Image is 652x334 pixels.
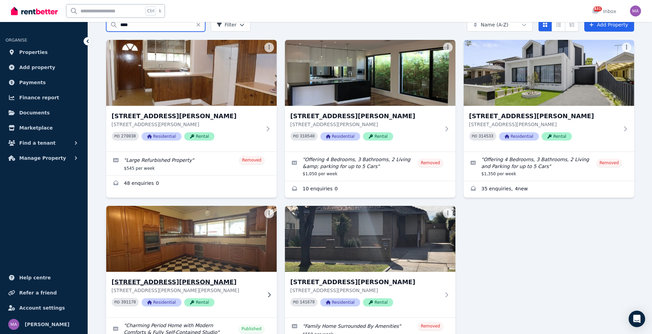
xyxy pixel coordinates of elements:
h3: [STREET_ADDRESS][PERSON_NAME] [112,277,262,287]
h3: [STREET_ADDRESS][PERSON_NAME] [290,277,440,287]
span: Account settings [19,304,65,312]
code: 270038 [121,134,136,139]
a: Refer a friend [5,286,82,300]
p: [STREET_ADDRESS][PERSON_NAME] [290,287,440,294]
span: Add property [19,63,55,71]
img: RentBetter [11,6,58,16]
img: 28A Mary Street, Spotswood [285,40,455,106]
button: Compact list view [552,18,565,32]
span: Residential [320,132,360,141]
span: Refer a friend [19,289,57,297]
p: [STREET_ADDRESS][PERSON_NAME] [469,121,619,128]
div: View options [538,18,579,32]
a: Account settings [5,301,82,315]
span: Finance report [19,93,59,102]
span: ORGANISE [5,38,27,43]
img: 1 Mary Street, Footscray [106,40,277,106]
span: Documents [19,109,50,117]
span: k [159,8,161,14]
img: Marc Angelone [8,319,19,330]
a: 1 Mary Street, Footscray[STREET_ADDRESS][PERSON_NAME][STREET_ADDRESS][PERSON_NAME]PID 270038Resid... [106,40,277,152]
a: 36 Mary Street, Spotswood[STREET_ADDRESS][PERSON_NAME][STREET_ADDRESS][PERSON_NAME]PID 314533Resi... [464,40,634,152]
a: Payments [5,76,82,89]
a: Edit listing: Offering 4 Bedrooms, 3 Bathrooms, 2 Living &amp; parking for up to 5 Cars [285,152,455,181]
p: [STREET_ADDRESS][PERSON_NAME][PERSON_NAME] [112,287,262,294]
a: Edit listing: Offering 4 Bedrooms, 3 Bathrooms, 2 Living and Parking for up to 5 Cars [464,152,634,181]
a: Finance report [5,91,82,104]
p: [STREET_ADDRESS][PERSON_NAME] [112,121,262,128]
a: Documents [5,106,82,120]
span: Filter [217,21,237,28]
a: 42 Mary Street, Spotswood[STREET_ADDRESS][PERSON_NAME][STREET_ADDRESS][PERSON_NAME]PID 141679Resi... [285,206,455,318]
button: More options [264,209,274,218]
a: Properties [5,45,82,59]
button: Find a tenant [5,136,82,150]
span: Find a tenant [19,139,56,147]
button: More options [622,43,631,52]
a: Edit listing: Large Refurbished Property [106,152,277,175]
h3: [STREET_ADDRESS][PERSON_NAME] [290,111,440,121]
button: Clear search [196,18,205,32]
p: [STREET_ADDRESS][PERSON_NAME] [290,121,440,128]
span: Rental [363,298,393,307]
a: Add property [5,60,82,74]
button: Expanded list view [565,18,579,32]
button: Manage Property [5,151,82,165]
span: Rental [542,132,572,141]
button: More options [443,209,453,218]
a: Marketplace [5,121,82,135]
span: Name (A-Z) [481,21,509,28]
small: PID [472,134,477,138]
span: Rental [184,132,214,141]
code: 391170 [121,300,136,305]
span: Rental [363,132,393,141]
span: Payments [19,78,46,87]
span: Residential [320,298,360,307]
div: Inbox [592,8,616,15]
span: Residential [499,132,539,141]
button: Filter [211,18,251,32]
span: Residential [142,298,181,307]
small: PID [114,134,120,138]
span: [PERSON_NAME] [25,320,69,329]
button: More options [443,43,453,52]
span: 831 [594,7,602,11]
span: Manage Property [19,154,66,162]
a: Add Property [584,18,634,32]
a: 37 Mary St, Spotswood[STREET_ADDRESS][PERSON_NAME][STREET_ADDRESS][PERSON_NAME][PERSON_NAME]PID 3... [106,206,277,318]
span: Help centre [19,274,51,282]
span: Marketplace [19,124,53,132]
span: Residential [142,132,181,141]
img: 42 Mary Street, Spotswood [285,206,455,272]
span: Ctrl [145,7,156,15]
div: Open Intercom Messenger [629,311,645,327]
img: 37 Mary St, Spotswood [102,204,281,274]
a: Enquiries for 36 Mary Street, Spotswood [464,181,634,198]
code: 141679 [300,300,314,305]
a: Help centre [5,271,82,285]
a: Enquiries for 1 Mary Street, Footscray [106,176,277,192]
h3: [STREET_ADDRESS][PERSON_NAME] [469,111,619,121]
img: Marc Angelone [630,5,641,16]
a: 28A Mary Street, Spotswood[STREET_ADDRESS][PERSON_NAME][STREET_ADDRESS][PERSON_NAME]PID 310540Res... [285,40,455,152]
button: Card view [538,18,552,32]
button: Name (A-Z) [467,18,533,32]
button: More options [264,43,274,52]
span: Rental [184,298,214,307]
h3: [STREET_ADDRESS][PERSON_NAME] [112,111,262,121]
code: 310540 [300,134,314,139]
code: 314533 [478,134,493,139]
a: Enquiries for 28A Mary Street, Spotswood [285,181,455,198]
small: PID [114,300,120,304]
span: Properties [19,48,48,56]
small: PID [293,134,299,138]
small: PID [293,300,299,304]
img: 36 Mary Street, Spotswood [464,40,634,106]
